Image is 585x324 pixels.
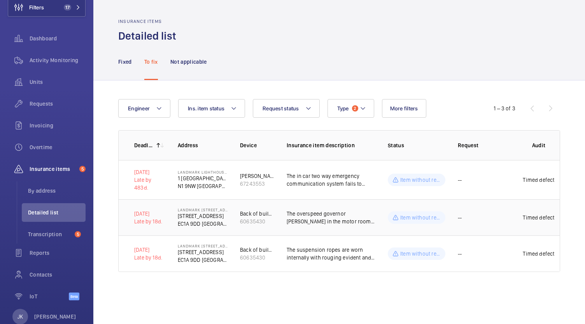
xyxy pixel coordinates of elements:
[328,99,374,118] button: Type2
[178,212,228,220] p: [STREET_ADDRESS]
[523,176,554,184] p: Timed defect
[30,293,69,300] span: IoT
[118,29,181,43] h1: Detailed list
[523,250,554,258] p: Timed defect
[134,176,165,192] div: Late by 483d.
[523,214,554,221] p: Timed defect
[178,244,228,248] p: Landmark [STREET_ADDRESS]
[30,249,86,257] span: Reports
[30,35,86,42] span: Dashboard
[30,165,76,173] span: Insurance items
[240,218,274,225] div: 60635430
[178,182,228,190] p: N1 9NW [GEOGRAPHIC_DATA]
[287,246,375,261] p: The suspension ropes are worn internally with rouging evident and should be renewed on or before ...
[79,166,86,172] span: 5
[400,250,441,258] p: Item without request
[28,230,72,238] span: Transcription
[118,58,132,66] p: Fixed
[178,170,228,174] p: Landmark Lighthouse King's Cross
[134,246,162,254] p: [DATE]
[382,99,426,118] button: More filters
[30,122,86,129] span: Invoicing
[30,143,86,151] span: Overtime
[75,231,81,237] span: 5
[30,100,86,108] span: Requests
[494,105,515,112] div: 1 – 3 of 3
[458,141,515,149] p: Request
[521,141,557,149] p: Audit
[34,313,76,321] p: [PERSON_NAME]
[178,207,228,212] p: Landmark [STREET_ADDRESS]
[178,256,228,264] p: EC1A 9DD [GEOGRAPHIC_DATA]
[30,78,86,86] span: Units
[134,210,162,218] p: [DATE]
[134,141,154,149] p: Deadline
[390,105,418,111] span: More filters
[18,313,23,321] p: JK
[352,105,358,111] span: 2
[28,209,86,216] span: Detailed list
[118,99,170,118] button: Engineer
[178,174,228,182] p: 1 [GEOGRAPHIC_DATA]
[337,105,349,111] span: Type
[29,3,44,11] span: Filters
[400,176,441,184] p: Item without request
[240,210,274,218] div: Back of building lift
[188,105,224,111] span: Ins. item status
[134,218,162,225] div: Late by 18d.
[144,58,158,66] p: To fix
[64,4,71,10] span: 17
[458,176,462,184] span: --
[287,141,375,149] p: Insurance item description
[400,214,441,221] p: Item without request
[30,56,86,64] span: Activity Monitoring
[287,172,375,188] p: The in car two way emergency communication system fails to connect. This should be returned to fu...
[170,58,207,66] p: Not applicable
[240,141,274,149] p: Device
[287,210,375,225] p: The overspeed governor [PERSON_NAME] in the motor room has rope lay impregnation markings and sho...
[28,187,86,195] span: By address
[178,248,228,256] p: [STREET_ADDRESS]
[253,99,320,118] button: Request status
[388,141,445,149] p: Status
[263,105,299,111] span: Request status
[240,180,274,188] div: 67243553
[178,220,228,228] p: EC1A 9DD [GEOGRAPHIC_DATA]
[178,99,245,118] button: Ins. item status
[128,105,150,111] span: Engineer
[458,214,462,221] span: --
[69,293,79,300] span: Beta
[178,141,228,149] p: Address
[134,168,165,176] p: [DATE]
[134,254,162,261] div: Late by 18d.
[30,271,86,279] span: Contacts
[118,19,181,24] h2: Insurance items
[458,250,462,258] span: --
[240,246,274,254] div: Back of building lift
[240,172,274,180] div: [PERSON_NAME] Right Hand Passenger Lift 2
[240,254,274,261] div: 60635430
